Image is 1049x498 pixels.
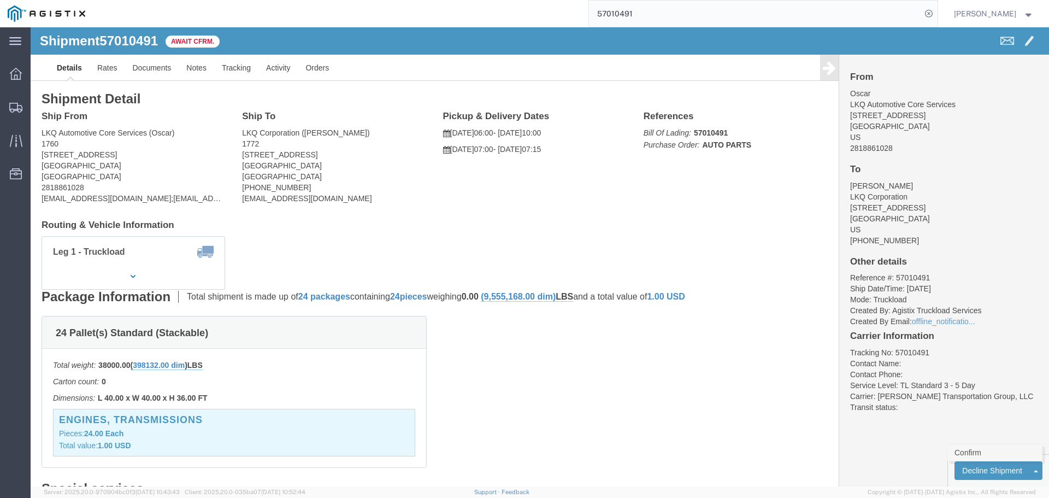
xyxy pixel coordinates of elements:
[868,488,1036,497] span: Copyright © [DATE]-[DATE] Agistix Inc., All Rights Reserved
[954,8,1016,20] span: Douglas Harris
[8,5,85,22] img: logo
[589,1,921,27] input: Search for shipment number, reference number
[31,27,1049,487] iframe: FS Legacy Container
[474,489,502,495] a: Support
[185,489,305,495] span: Client: 2025.20.0-035ba07
[135,489,180,495] span: [DATE] 10:43:43
[44,489,180,495] span: Server: 2025.20.0-970904bc0f3
[953,7,1034,20] button: [PERSON_NAME]
[261,489,305,495] span: [DATE] 10:52:44
[502,489,529,495] a: Feedback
